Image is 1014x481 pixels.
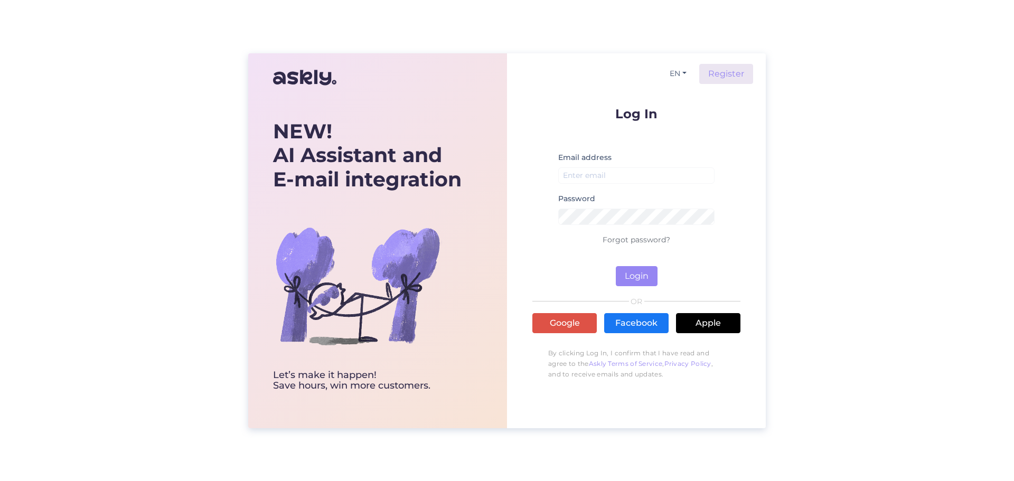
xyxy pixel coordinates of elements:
div: AI Assistant and E-mail integration [273,119,462,192]
a: Register [699,64,753,84]
a: Google [532,313,597,333]
p: By clicking Log In, I confirm that I have read and agree to the , , and to receive emails and upd... [532,343,740,385]
a: Forgot password? [603,235,670,244]
button: EN [665,66,691,81]
div: Let’s make it happen! Save hours, win more customers. [273,370,462,391]
label: Password [558,193,595,204]
a: Apple [676,313,740,333]
a: Facebook [604,313,669,333]
a: Askly Terms of Service [589,360,663,367]
input: Enter email [558,167,715,184]
span: OR [629,298,644,305]
img: Askly [273,65,336,90]
label: Email address [558,152,612,163]
b: NEW! [273,119,332,144]
button: Login [616,266,658,286]
p: Log In [532,107,740,120]
img: bg-askly [273,201,442,370]
a: Privacy Policy [664,360,711,367]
